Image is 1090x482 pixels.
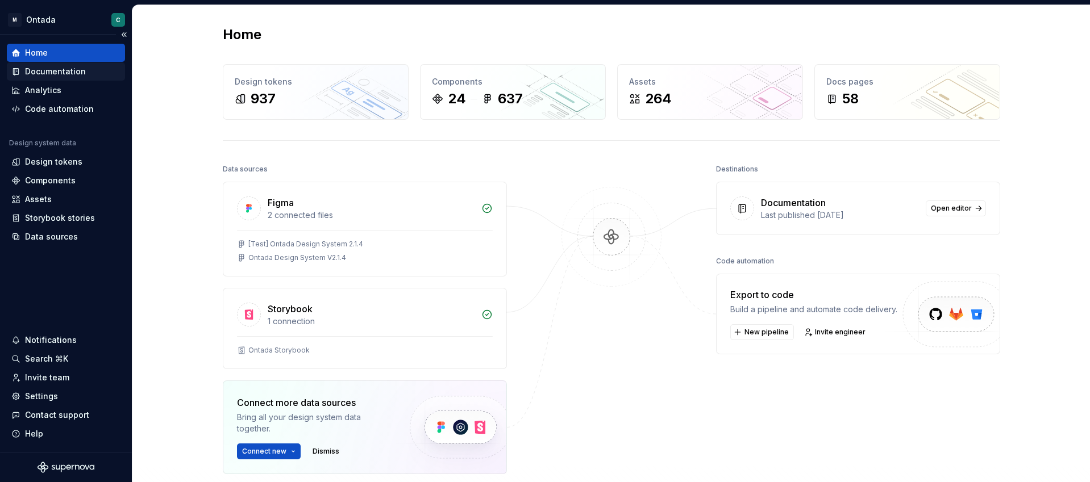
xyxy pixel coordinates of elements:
[313,447,339,456] span: Dismiss
[931,204,972,213] span: Open editor
[25,85,61,96] div: Analytics
[7,350,125,368] button: Search ⌘K
[307,443,344,459] button: Dismiss
[7,171,125,190] a: Components
[826,76,988,87] div: Docs pages
[7,209,125,227] a: Storybook stories
[25,66,86,77] div: Documentation
[2,7,130,32] button: MOntadaC
[268,316,475,327] div: 1 connection
[25,409,89,421] div: Contact support
[761,196,826,209] div: Documentation
[7,100,125,118] a: Code automation
[25,334,77,346] div: Notifications
[26,14,56,26] div: Ontada
[801,324,871,340] a: Invite engineer
[268,302,313,316] div: Storybook
[116,15,120,24] div: C
[7,190,125,208] a: Assets
[7,153,125,171] a: Design tokens
[815,328,866,337] span: Invite engineer
[235,76,397,87] div: Design tokens
[9,139,76,148] div: Design system data
[25,391,58,402] div: Settings
[25,231,78,242] div: Data sources
[7,406,125,424] button: Contact support
[223,26,261,44] h2: Home
[223,161,268,177] div: Data sources
[842,90,859,108] div: 58
[237,443,301,459] button: Connect new
[25,156,82,167] div: Design tokens
[268,209,475,221] div: 2 connected files
[448,90,466,108] div: 24
[8,13,22,27] div: M
[25,175,76,186] div: Components
[7,44,125,62] a: Home
[498,90,523,108] div: 637
[223,64,409,120] a: Design tokens937
[7,425,125,443] button: Help
[237,412,390,434] div: Bring all your design system data together.
[268,196,294,209] div: Figma
[730,288,897,301] div: Export to code
[432,76,594,87] div: Components
[237,396,390,409] div: Connect more data sources
[617,64,803,120] a: Assets264
[116,27,132,43] button: Collapse sidebar
[7,81,125,99] a: Analytics
[7,228,125,246] a: Data sources
[420,64,606,120] a: Components24637
[730,304,897,315] div: Build a pipeline and automate code delivery.
[7,368,125,387] a: Invite team
[730,324,794,340] button: New pipeline
[248,346,310,355] div: Ontada Storybook
[38,462,94,473] svg: Supernova Logo
[7,62,125,81] a: Documentation
[716,253,774,269] div: Code automation
[7,387,125,405] a: Settings
[744,328,789,337] span: New pipeline
[7,331,125,349] button: Notifications
[629,76,791,87] div: Assets
[25,103,94,115] div: Code automation
[248,253,346,262] div: Ontada Design System V2.1.4
[926,200,986,216] a: Open editor
[25,428,43,439] div: Help
[251,90,276,108] div: 937
[25,47,48,58] div: Home
[25,194,52,205] div: Assets
[25,353,68,364] div: Search ⌘K
[645,90,672,108] div: 264
[248,240,363,249] div: [Test] Ontada Design System 2.1.4
[814,64,1000,120] a: Docs pages58
[242,447,286,456] span: Connect new
[761,209,919,221] div: Last published [DATE]
[716,161,758,177] div: Destinations
[223,182,507,276] a: Figma2 connected files[Test] Ontada Design System 2.1.4Ontada Design System V2.1.4
[223,288,507,369] a: Storybook1 connectionOntada Storybook
[25,372,69,383] div: Invite team
[25,212,95,224] div: Storybook stories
